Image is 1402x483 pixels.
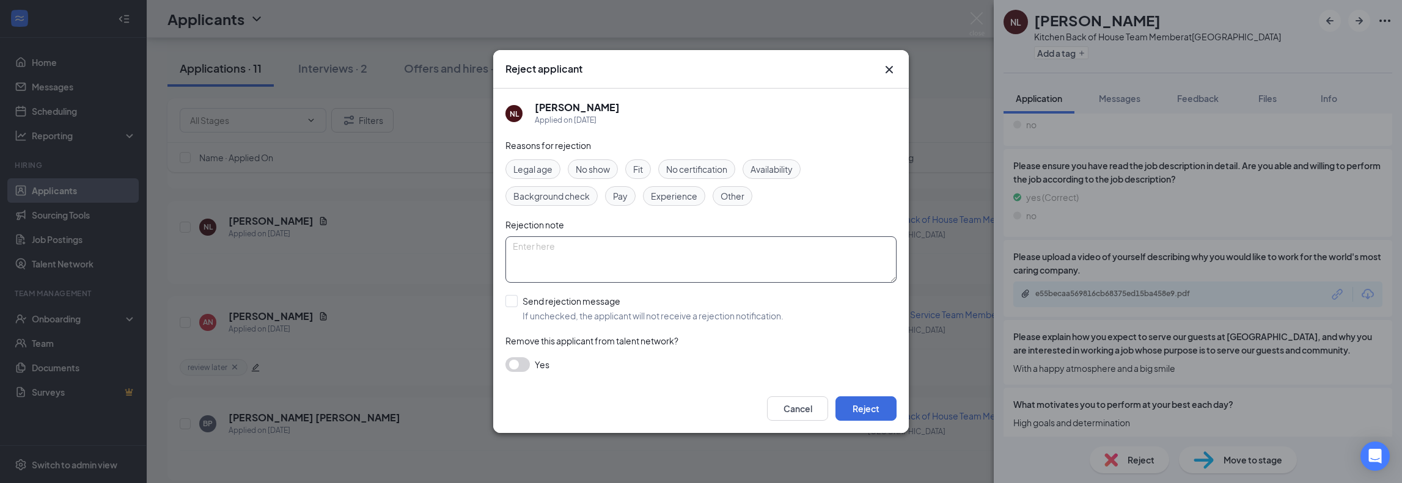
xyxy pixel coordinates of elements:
[513,189,590,203] span: Background check
[505,219,564,230] span: Rejection note
[651,189,697,203] span: Experience
[882,62,897,77] svg: Cross
[513,162,552,176] span: Legal age
[751,162,793,176] span: Availability
[767,396,828,421] button: Cancel
[505,62,582,76] h3: Reject applicant
[535,357,549,372] span: Yes
[510,109,519,119] div: NL
[1360,441,1390,471] div: Open Intercom Messenger
[835,396,897,421] button: Reject
[535,114,620,126] div: Applied on [DATE]
[613,189,628,203] span: Pay
[721,189,744,203] span: Other
[535,101,620,114] h5: [PERSON_NAME]
[633,162,643,176] span: Fit
[576,162,610,176] span: No show
[882,62,897,77] button: Close
[505,140,591,151] span: Reasons for rejection
[505,335,678,346] span: Remove this applicant from talent network?
[666,162,727,176] span: No certification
